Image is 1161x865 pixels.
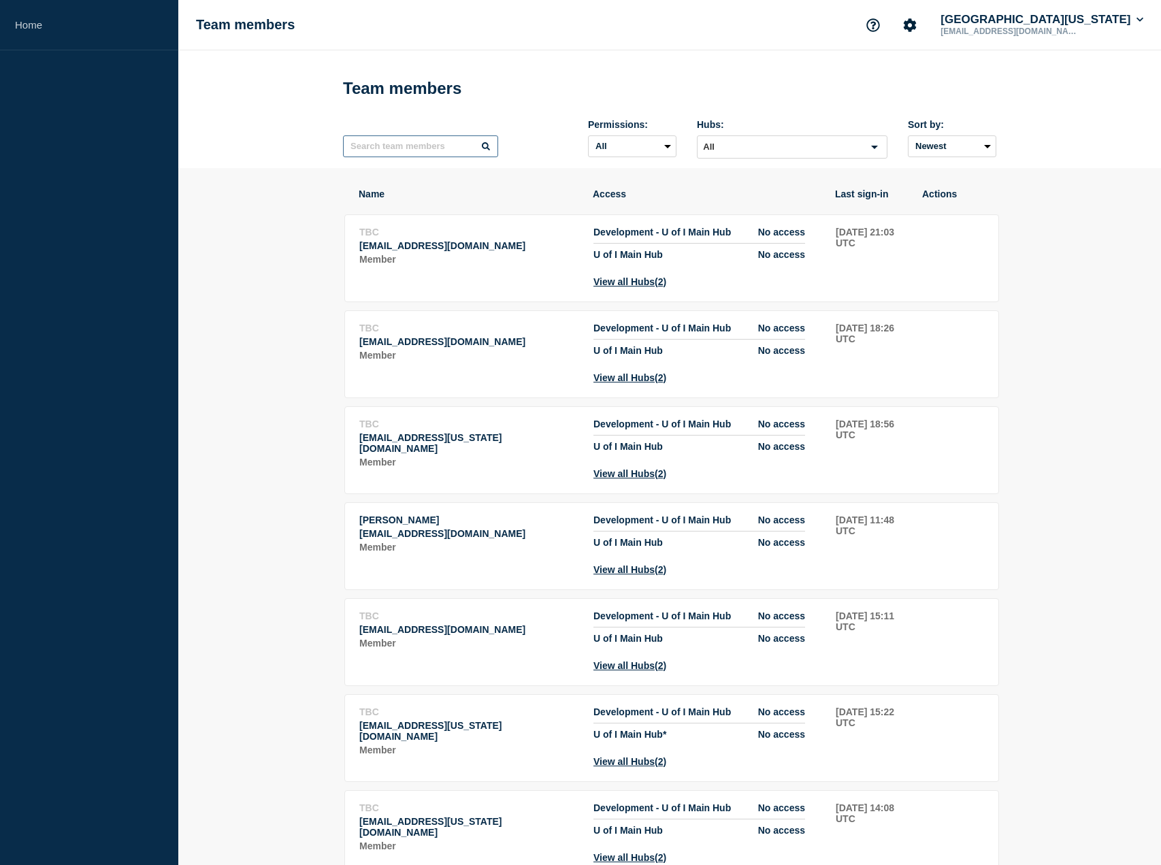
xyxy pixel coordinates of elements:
p: Email: wlim@uic.edu [359,240,578,251]
p: Email: ryanmh3@illinois.edu [359,720,578,742]
span: TBC [359,802,379,813]
p: Name: TBC [359,610,578,621]
button: Account settings [896,11,924,39]
td: Last sign-in: 2025-06-24 15:22 UTC [835,706,909,768]
p: Email: dtw5@uillinois.edu [359,528,578,539]
span: No access [758,515,805,525]
span: Development - U of I Main Hub [593,802,731,813]
div: Hubs: [697,119,887,130]
span: Development - U of I Main Hub [593,515,731,525]
button: View all Hubs(2) [593,372,666,383]
p: Role: Member [359,542,578,553]
span: No access [758,537,805,548]
th: Actions [921,188,984,200]
th: Access [592,188,821,200]
li: Access to Hub U of I Main Hub with role No access [593,532,805,548]
span: TBC [359,323,379,333]
select: Permissions: [588,135,676,157]
p: Name: Dominic Williams [359,515,578,525]
div: Permissions: [588,119,676,130]
p: Role: Member [359,638,578,649]
span: U of I Main Hub [593,537,663,548]
li: Access to Hub U of I Main Hub with role No access [593,436,805,452]
li: Access to Hub Development - U of I Main Hub with role No access [593,227,805,244]
span: (2) [655,756,666,767]
span: No access [758,802,805,813]
li: Access to Hub U of I Main Hub with role No access [593,723,805,740]
span: No access [758,441,805,452]
span: No access [758,345,805,356]
li: Access to Hub Development - U of I Main Hub with role No access [593,515,805,532]
span: (2) [655,852,666,863]
button: View all Hubs(2) [593,852,666,863]
span: (2) [655,372,666,383]
span: U of I Main Hub [593,825,663,836]
span: TBC [359,227,379,238]
td: Actions [922,802,985,864]
span: No access [758,227,805,238]
button: View all Hubs(2) [593,564,666,575]
td: Last sign-in: 2025-07-25 15:11 UTC [835,610,909,672]
li: Access to Hub Development - U of I Main Hub with role No access [593,802,805,819]
span: No access [758,729,805,740]
td: Actions [922,706,985,768]
li: Access to Hub U of I Main Hub with role No access [593,627,805,644]
p: Name: TBC [359,706,578,717]
button: View all Hubs(2) [593,276,666,287]
td: Last sign-in: 2025-07-18 11:48 UTC [835,514,909,576]
span: Development - U of I Main Hub [593,227,731,238]
input: Search for option [699,139,863,155]
button: [GEOGRAPHIC_DATA][US_STATE] [938,13,1146,27]
input: Search team members [343,135,498,157]
p: Role: Member [359,350,578,361]
td: Last sign-in: 2025-06-20 14:08 UTC [835,802,909,864]
select: Sort by [908,135,996,157]
td: Actions [922,514,985,576]
p: Role: Member [359,457,578,468]
li: Access to Hub U of I Main Hub with role No access [593,819,805,836]
td: Actions [922,226,985,288]
span: TBC [359,419,379,429]
td: Last sign-in: 2025-08-19 21:03 UTC [835,226,909,288]
button: View all Hubs(2) [593,756,666,767]
li: Access to Hub U of I Main Hub with role No access [593,244,805,260]
span: (2) [655,564,666,575]
span: U of I Main Hub [593,345,663,356]
span: (2) [655,660,666,671]
p: Name: TBC [359,419,578,429]
span: TBC [359,706,379,717]
td: Last sign-in: 2025-08-06 18:56 UTC [835,418,909,480]
li: Access to Hub U of I Main Hub with role No access [593,340,805,356]
span: Development - U of I Main Hub [593,610,731,621]
td: Last sign-in: 2025-08-07 18:26 UTC [835,322,909,384]
p: [EMAIL_ADDRESS][DOMAIN_NAME] [938,27,1079,36]
div: Search for option [697,135,887,159]
p: Role: Member [359,745,578,755]
span: U of I Main Hub [593,729,674,740]
th: Name [358,188,578,200]
span: Development - U of I Main Hub [593,323,731,333]
span: U of I Main Hub [593,441,663,452]
span: No access [758,249,805,260]
span: (2) [655,468,666,479]
button: View all Hubs(2) [593,468,666,479]
li: Access to Hub Development - U of I Main Hub with role No access [593,610,805,627]
p: Email: rdoebel@illinois.edu [359,816,578,838]
div: Sort by: [908,119,996,130]
h1: Team members [196,17,295,33]
span: No access [758,610,805,621]
button: Support [859,11,887,39]
p: Role: Member [359,254,578,265]
span: TBC [359,610,379,621]
li: Access to Hub Development - U of I Main Hub with role No access [593,323,805,340]
th: Last sign-in [834,188,908,200]
span: U of I Main Hub [593,249,663,260]
h1: Team members [343,79,461,98]
span: (2) [655,276,666,287]
span: No access [758,419,805,429]
span: Development - U of I Main Hub [593,706,731,717]
span: No access [758,825,805,836]
span: [PERSON_NAME] [359,515,439,525]
p: Name: TBC [359,802,578,813]
span: U of I Main Hub [593,633,663,644]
